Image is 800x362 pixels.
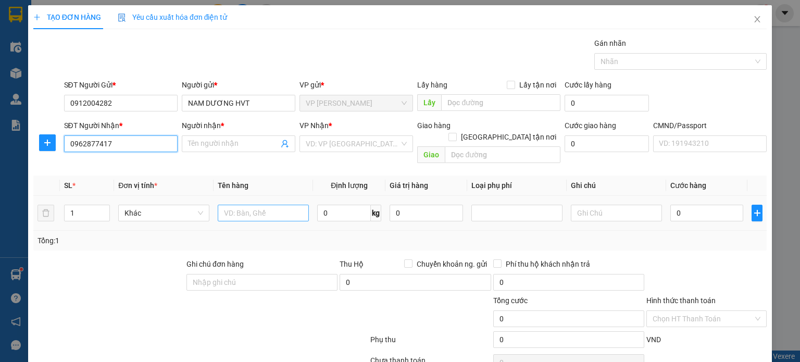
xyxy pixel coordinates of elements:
[331,181,368,190] span: Định lượng
[653,120,767,131] div: CMND/Passport
[457,131,560,143] span: [GEOGRAPHIC_DATA] tận nơi
[646,296,716,305] label: Hình thức thanh toán
[565,95,649,111] input: Cước lấy hàng
[413,258,491,270] span: Chuyển khoản ng. gửi
[502,258,594,270] span: Phí thu hộ khách nhận trả
[369,334,492,352] div: Phụ thu
[752,209,762,217] span: plus
[390,205,463,221] input: 0
[37,205,54,221] button: delete
[33,14,41,21] span: plus
[417,146,445,163] span: Giao
[594,39,626,47] label: Gán nhãn
[371,205,381,221] span: kg
[306,95,407,111] span: VP Hoàng Văn Thụ
[64,79,178,91] div: SĐT Người Gửi
[565,81,611,89] label: Cước lấy hàng
[567,176,666,196] th: Ghi chú
[515,79,560,91] span: Lấy tận nơi
[565,121,616,130] label: Cước giao hàng
[124,205,203,221] span: Khác
[40,139,55,147] span: plus
[743,5,772,34] button: Close
[118,181,157,190] span: Đơn vị tính
[118,14,126,22] img: icon
[417,94,441,111] span: Lấy
[299,79,413,91] div: VP gửi
[752,205,762,221] button: plus
[565,135,649,152] input: Cước giao hàng
[753,15,761,23] span: close
[39,134,56,151] button: plus
[390,181,428,190] span: Giá trị hàng
[445,146,560,163] input: Dọc đường
[118,13,228,21] span: Yêu cầu xuất hóa đơn điện tử
[218,181,248,190] span: Tên hàng
[571,205,662,221] input: Ghi Chú
[182,120,295,131] div: Người nhận
[64,181,72,190] span: SL
[218,205,309,221] input: VD: Bàn, Ghế
[64,120,178,131] div: SĐT Người Nhận
[493,296,528,305] span: Tổng cước
[417,121,451,130] span: Giao hàng
[670,181,706,190] span: Cước hàng
[37,235,309,246] div: Tổng: 1
[281,140,289,148] span: user-add
[467,176,567,196] th: Loại phụ phí
[33,13,101,21] span: TẠO ĐƠN HÀNG
[441,94,560,111] input: Dọc đường
[299,121,329,130] span: VP Nhận
[186,260,244,268] label: Ghi chú đơn hàng
[186,274,337,291] input: Ghi chú đơn hàng
[182,79,295,91] div: Người gửi
[417,81,447,89] span: Lấy hàng
[646,335,661,344] span: VND
[340,260,364,268] span: Thu Hộ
